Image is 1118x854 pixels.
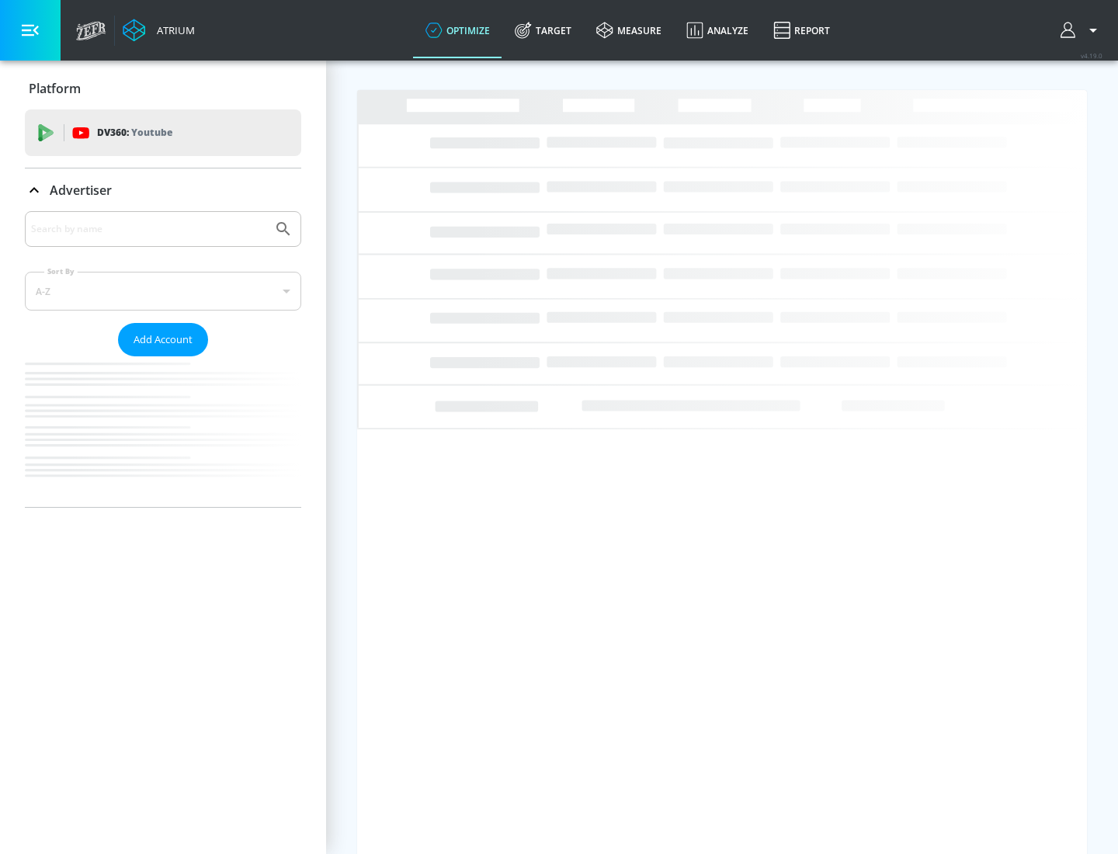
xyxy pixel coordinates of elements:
[674,2,761,58] a: Analyze
[25,272,301,311] div: A-Z
[413,2,502,58] a: optimize
[1081,51,1102,60] span: v 4.19.0
[134,331,193,349] span: Add Account
[584,2,674,58] a: measure
[25,168,301,212] div: Advertiser
[50,182,112,199] p: Advertiser
[44,266,78,276] label: Sort By
[502,2,584,58] a: Target
[25,67,301,110] div: Platform
[31,219,266,239] input: Search by name
[131,124,172,141] p: Youtube
[151,23,195,37] div: Atrium
[118,323,208,356] button: Add Account
[123,19,195,42] a: Atrium
[25,211,301,507] div: Advertiser
[25,109,301,156] div: DV360: Youtube
[29,80,81,97] p: Platform
[97,124,172,141] p: DV360:
[761,2,842,58] a: Report
[25,356,301,507] nav: list of Advertiser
